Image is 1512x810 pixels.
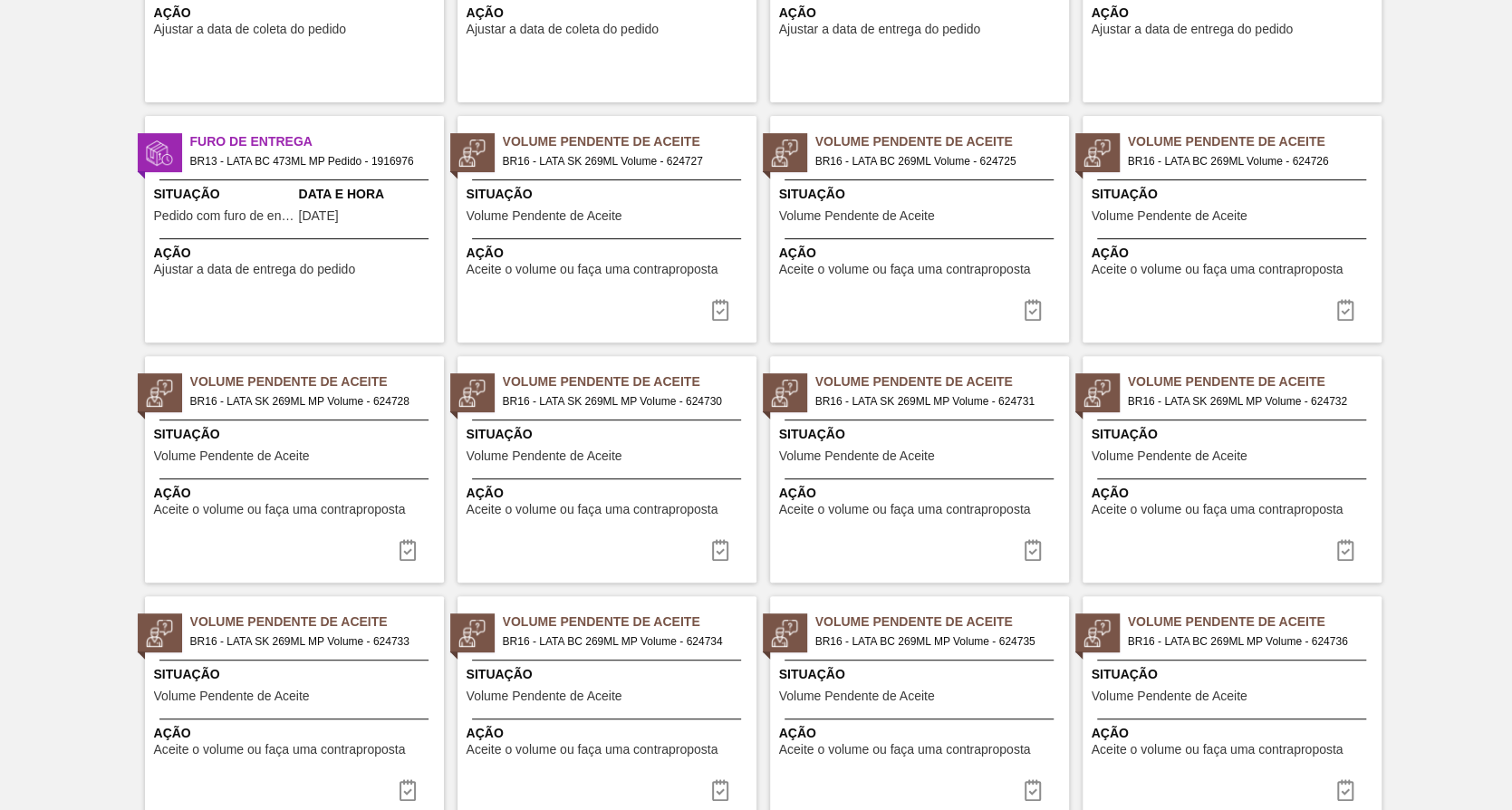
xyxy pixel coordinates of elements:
[503,151,742,171] span: BR16 - LATA SK 269ML Volume - 624727
[154,263,356,276] span: Ajustar a data de entrega do pedido
[154,244,439,263] span: Ação
[1092,4,1377,23] span: Ação
[467,503,718,516] span: Aceite o volume ou faça uma contraproposta
[1092,185,1377,204] span: Situação
[386,772,429,808] button: icon-task-complete
[1092,665,1377,684] span: Situação
[458,620,486,647] img: status
[779,665,1064,684] span: Situação
[386,532,429,568] div: Completar tarefa: 30190923
[503,132,756,151] span: Volume Pendente de Aceite
[154,185,294,204] span: Situação
[1092,425,1377,444] span: Situação
[503,612,756,632] span: Volume Pendente de Aceite
[709,299,731,321] img: icon-task-complete
[1324,532,1367,568] button: icon-task-complete
[779,4,1064,23] span: Ação
[698,292,742,328] button: icon-task-complete
[397,779,419,801] img: icon-task-complete
[771,140,798,167] img: status
[467,449,622,463] span: Volume Pendente de Aceite
[1324,772,1367,808] div: Completar tarefa: 30190930
[1011,532,1055,568] div: Completar tarefa: 30190925
[1128,391,1367,411] span: BR16 - LATA SK 269ML MP Volume - 624732
[467,665,752,684] span: Situação
[154,724,439,743] span: Ação
[154,503,406,516] span: Aceite o volume ou faça uma contraproposta
[771,380,798,407] img: status
[467,425,752,444] span: Situação
[815,391,1055,411] span: BR16 - LATA SK 269ML MP Volume - 624731
[503,391,742,411] span: BR16 - LATA SK 269ML MP Volume - 624730
[467,724,752,743] span: Ação
[190,372,444,391] span: Volume Pendente de Aceite
[1092,484,1377,503] span: Ação
[1128,612,1382,632] span: Volume Pendente de Aceite
[1092,689,1247,703] span: Volume Pendente de Aceite
[386,772,429,808] div: Completar tarefa: 30190927
[1011,772,1055,808] button: icon-task-complete
[779,449,935,463] span: Volume Pendente de Aceite
[1128,372,1382,391] span: Volume Pendente de Aceite
[467,244,752,263] span: Ação
[779,425,1064,444] span: Situação
[1324,292,1367,328] div: Completar tarefa: 30190912
[779,263,1031,276] span: Aceite o volume ou faça uma contraproposta
[1083,620,1111,647] img: status
[397,539,419,561] img: icon-task-complete
[467,185,752,204] span: Situação
[467,743,718,757] span: Aceite o volume ou faça uma contraproposta
[467,689,622,703] span: Volume Pendente de Aceite
[779,503,1031,516] span: Aceite o volume ou faça uma contraproposta
[709,779,731,801] img: icon-task-complete
[1128,151,1367,171] span: BR16 - LATA BC 269ML Volume - 624726
[503,372,756,391] span: Volume Pendente de Aceite
[1011,772,1055,808] div: Completar tarefa: 30190929
[1334,779,1356,801] img: icon-task-complete
[458,140,486,167] img: status
[467,4,752,23] span: Ação
[1092,23,1294,36] span: Ajustar a data de entrega do pedido
[1324,772,1367,808] button: icon-task-complete
[1092,244,1377,263] span: Ação
[1011,292,1055,328] button: icon-task-complete
[779,185,1064,204] span: Situação
[467,209,622,223] span: Volume Pendente de Aceite
[154,743,406,757] span: Aceite o volume ou faça uma contraproposta
[779,689,935,703] span: Volume Pendente de Aceite
[1334,539,1356,561] img: icon-task-complete
[154,665,439,684] span: Situação
[154,23,347,36] span: Ajustar a data de coleta do pedido
[1092,449,1247,463] span: Volume Pendente de Aceite
[190,132,444,151] span: Furo de Entrega
[1324,532,1367,568] div: Completar tarefa: 30190926
[458,380,486,407] img: status
[1092,743,1343,757] span: Aceite o volume ou faça uma contraproposta
[190,151,429,171] span: BR13 - LATA BC 473ML MP Pedido - 1916976
[1011,292,1055,328] div: Completar tarefa: 30190911
[386,532,429,568] button: icon-task-complete
[698,772,742,808] div: Completar tarefa: 30190928
[698,532,742,568] button: icon-task-complete
[698,772,742,808] button: icon-task-complete
[190,391,429,411] span: BR16 - LATA SK 269ML MP Volume - 624728
[815,151,1055,171] span: BR16 - LATA BC 269ML Volume - 624725
[1083,140,1111,167] img: status
[815,632,1055,651] span: BR16 - LATA BC 269ML MP Volume - 624735
[815,612,1069,632] span: Volume Pendente de Aceite
[467,484,752,503] span: Ação
[1092,209,1247,223] span: Volume Pendente de Aceite
[299,185,439,204] span: Data e Hora
[146,620,173,647] img: status
[154,689,310,703] span: Volume Pendente de Aceite
[779,23,981,36] span: Ajustar a data de entrega do pedido
[154,449,310,463] span: Volume Pendente de Aceite
[771,620,798,647] img: status
[146,140,173,167] img: status
[779,209,935,223] span: Volume Pendente de Aceite
[467,23,660,36] span: Ajustar a data de coleta do pedido
[779,244,1064,263] span: Ação
[1092,263,1343,276] span: Aceite o volume ou faça uma contraproposta
[154,425,439,444] span: Situação
[1324,292,1367,328] button: icon-task-complete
